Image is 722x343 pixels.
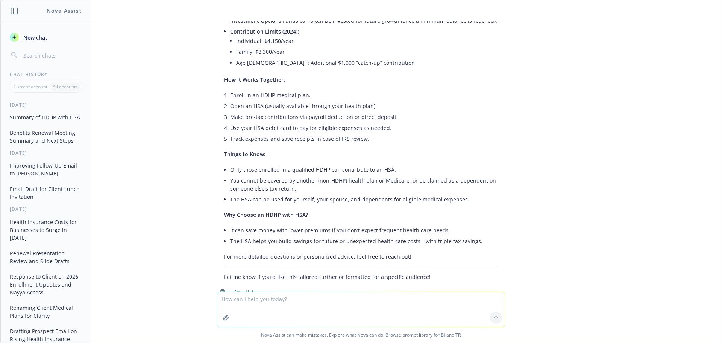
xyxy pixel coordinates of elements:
[230,164,498,175] li: Only those enrolled in a qualified HDHP can contribute to an HSA.
[236,35,498,46] li: Individual: $4,150/year
[47,7,82,15] h1: Nova Assist
[7,247,85,267] button: Renewal Presentation Review and Slide Drafts
[230,175,498,194] li: You cannot be covered by another (non-HDHP) health plan or Medicare, or be claimed as a dependent...
[219,289,226,296] svg: Copy to clipboard
[7,302,85,322] button: Renaming Client Medical Plans for Clarity
[236,46,498,57] li: Family: $8,300/year
[7,111,85,123] button: Summary of HDHP with HSA
[244,287,256,297] button: Thumbs down
[230,236,498,247] li: The HSA helps you build savings for future or unexpected health care costs—with triple tax savings.
[7,159,85,180] button: Improving Follow-Up Email to [PERSON_NAME]
[224,151,265,158] span: Things to Know:
[230,28,299,35] span: Contribution Limits (2024):
[224,253,498,261] p: For more detailed questions or personalized advice, feel free to reach out!
[230,225,498,236] li: It can save money with lower premiums if you don’t expect frequent health care needs.
[1,206,91,212] div: [DATE]
[230,122,498,133] li: Use your HSA debit card to pay for eligible expenses as needed.
[230,194,498,205] li: The HSA can be used for yourself, your spouse, and dependents for eligible medical expenses.
[7,216,85,244] button: Health Insurance Costs for Businesses to Surge in [DATE]
[3,327,719,343] span: Nova Assist can make mistakes. Explore what Nova can do: Browse prompt library for and
[14,84,47,90] p: Current account
[7,30,85,44] button: New chat
[1,71,91,78] div: Chat History
[22,50,82,61] input: Search chats
[441,332,445,338] a: BI
[455,332,461,338] a: TR
[1,102,91,108] div: [DATE]
[224,76,285,83] span: How it Works Together:
[236,57,498,68] li: Age [DEMOGRAPHIC_DATA]+: Additional $1,000 “catch-up” contribution
[224,273,498,281] p: Let me know if you'd like this tailored further or formatted for a specific audience!
[230,90,498,101] li: Enroll in an HDHP medical plan.
[7,183,85,203] button: Email Draft for Client Lunch Invitation
[1,150,91,156] div: [DATE]
[224,211,308,218] span: Why Choose an HDHP with HSA?
[7,127,85,147] button: Benefits Renewal Meeting Summary and Next Steps
[230,133,498,144] li: Track expenses and save receipts in case of IRS review.
[230,111,498,122] li: Make pre-tax contributions via payroll deduction or direct deposit.
[230,101,498,111] li: Open an HSA (usually available through your health plan).
[22,34,47,41] span: New chat
[53,84,78,90] p: All accounts
[7,270,85,299] button: Response to Client on 2026 Enrollment Updates and Nayya Access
